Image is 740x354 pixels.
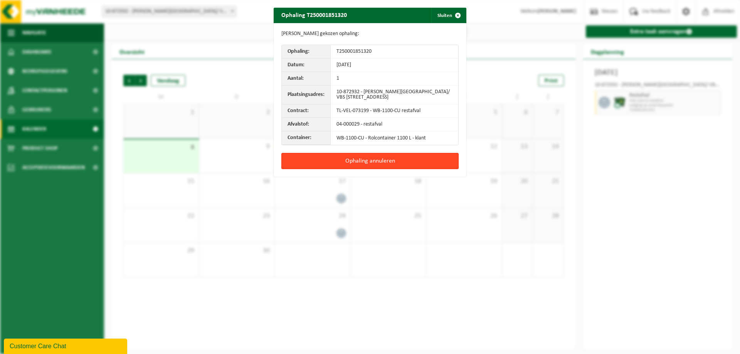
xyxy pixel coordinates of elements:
td: 04-000029 - restafval [331,118,458,131]
iframe: chat widget [4,337,129,354]
th: Ophaling: [282,45,331,59]
h2: Ophaling T250001851320 [274,8,355,22]
td: 10-872932 - [PERSON_NAME][GEOGRAPHIC_DATA]/ VBS [STREET_ADDRESS] [331,86,458,104]
th: Datum: [282,59,331,72]
th: Afvalstof: [282,118,331,131]
td: T250001851320 [331,45,458,59]
th: Contract: [282,104,331,118]
button: Ophaling annuleren [281,153,459,169]
button: Sluiten [431,8,466,23]
th: Plaatsingsadres: [282,86,331,104]
td: WB-1100-CU - Rolcontainer 1100 L - klant [331,131,458,145]
td: [DATE] [331,59,458,72]
th: Container: [282,131,331,145]
p: [PERSON_NAME] gekozen ophaling: [281,31,459,37]
td: 1 [331,72,458,86]
th: Aantal: [282,72,331,86]
td: TL-VEL-073199 - WB-1100-CU restafval [331,104,458,118]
